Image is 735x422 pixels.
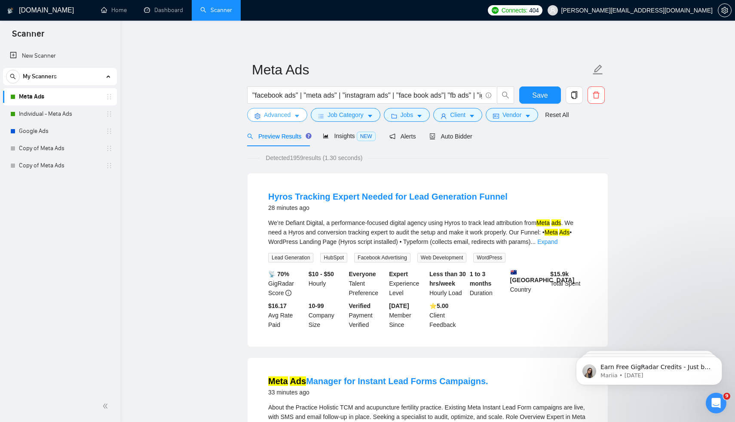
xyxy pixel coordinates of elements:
[3,47,117,65] li: New Scanner
[268,192,508,201] a: Hyros Tracking Expert Needed for Lead Generation Funnel
[429,133,435,139] span: robot
[470,271,492,287] b: 1 to 3 months
[3,68,117,174] li: My Scanners
[19,123,101,140] a: Google Ads
[106,145,113,152] span: holder
[417,253,467,262] span: Web Development
[6,70,20,83] button: search
[497,86,514,104] button: search
[469,113,475,119] span: caret-down
[416,113,423,119] span: caret-down
[264,110,291,120] span: Advanced
[268,253,313,262] span: Lead Generation
[545,229,558,236] mark: Meta
[525,113,531,119] span: caret-down
[502,6,527,15] span: Connects:
[254,113,260,119] span: setting
[550,7,556,13] span: user
[106,93,113,100] span: holder
[268,218,587,246] div: We’re Defiant Digital, a performance-focused digital agency using Hyros to track lead attribution...
[307,269,347,298] div: Hourly
[285,290,291,296] span: info-circle
[307,301,347,330] div: Company Size
[266,269,307,298] div: GigRadar Score
[566,86,583,104] button: copy
[389,133,395,139] span: notification
[428,269,468,298] div: Hourly Load
[349,302,371,309] b: Verified
[318,113,324,119] span: bars
[323,133,329,139] span: area-chart
[563,339,735,399] iframe: Intercom notifications message
[102,402,111,410] span: double-left
[450,110,465,120] span: Client
[247,108,307,122] button: settingAdvancedcaret-down
[106,162,113,169] span: holder
[200,6,232,14] a: searchScanner
[441,113,447,119] span: user
[6,74,19,80] span: search
[311,108,380,122] button: barsJob Categorycaret-down
[309,302,324,309] b: 10-99
[268,376,488,386] a: Meta AdsManager for Instant Lead Forms Campaigns.
[537,238,557,245] a: Expand
[401,110,413,120] span: Jobs
[357,132,376,141] span: NEW
[429,133,472,140] span: Auto Bidder
[502,110,521,120] span: Vendor
[260,153,368,163] span: Detected 1959 results (1.30 seconds)
[266,301,307,330] div: Avg Rate Paid
[106,111,113,117] span: holder
[429,271,466,287] b: Less than 30 hrs/week
[718,3,732,17] button: setting
[718,7,731,14] span: setting
[510,269,575,283] b: [GEOGRAPHIC_DATA]
[106,128,113,135] span: holder
[290,376,306,386] mark: Ads
[511,269,517,275] img: 🇦🇺
[328,110,363,120] span: Job Category
[19,157,101,174] a: Copy of Meta Ads
[551,219,561,226] mark: ads
[252,59,591,80] input: Scanner name...
[550,271,569,277] b: $ 15.9k
[519,86,561,104] button: Save
[718,7,732,14] a: setting
[592,64,603,75] span: edit
[354,253,410,262] span: Facebook Advertising
[367,113,373,119] span: caret-down
[347,269,388,298] div: Talent Preference
[144,6,183,14] a: dashboardDashboard
[532,90,548,101] span: Save
[508,269,549,298] div: Country
[566,91,582,99] span: copy
[347,301,388,330] div: Payment Verified
[384,108,430,122] button: folderJobscaret-down
[389,271,408,277] b: Expert
[588,91,604,99] span: delete
[10,47,110,65] a: New Scanner
[305,132,312,140] div: Tooltip anchor
[723,393,730,400] span: 9
[493,113,499,119] span: idcard
[387,301,428,330] div: Member Since
[23,68,57,85] span: My Scanners
[268,271,289,277] b: 📡 70%
[486,92,491,98] span: info-circle
[268,376,288,386] mark: Meta
[19,105,101,123] a: Individual - Meta Ads
[268,302,287,309] b: $16.17
[294,113,300,119] span: caret-down
[536,219,550,226] mark: Meta
[247,133,309,140] span: Preview Results
[268,387,488,397] div: 33 minutes ago
[548,269,589,298] div: Total Spent
[497,91,514,99] span: search
[529,6,539,15] span: 404
[309,271,334,277] b: $10 - $50
[473,253,505,262] span: WordPress
[389,133,416,140] span: Alerts
[468,269,508,298] div: Duration
[19,88,101,105] a: Meta Ads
